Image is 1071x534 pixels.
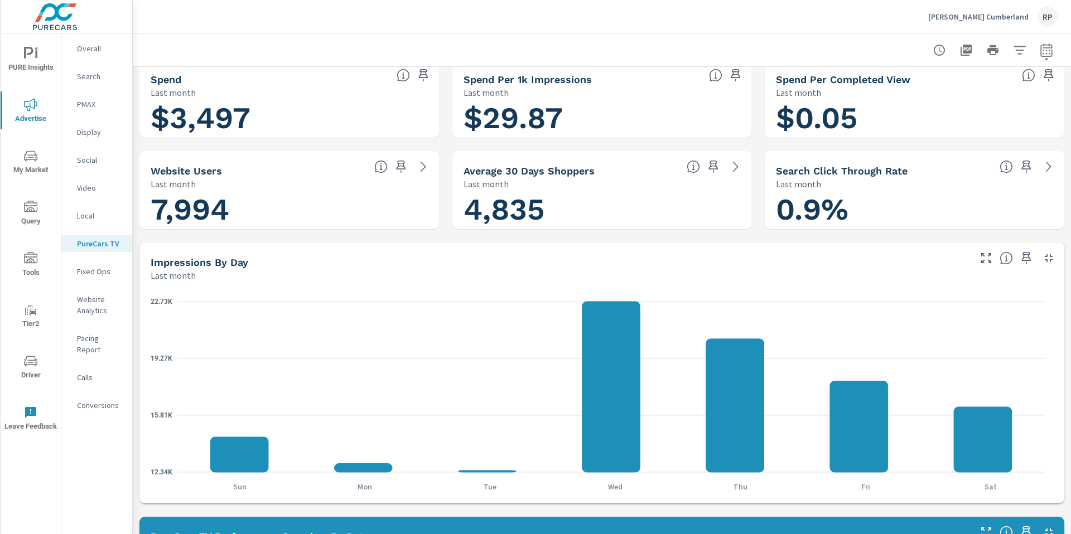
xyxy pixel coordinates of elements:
[61,291,132,319] div: Website Analytics
[77,294,123,316] p: Website Analytics
[77,127,123,138] p: Display
[955,39,977,61] button: "Export Report to PDF"
[345,481,384,492] p: Mon
[77,372,123,383] p: Calls
[151,298,172,305] text: 22.73K
[4,406,57,433] span: Leave Feedback
[1017,249,1035,267] span: Save this to your personalized report
[709,69,722,82] span: Total spend per 1,000 impressions. [Source: This data is provided by the video advertising platform]
[4,98,57,125] span: Advertise
[4,201,57,228] span: Query
[776,165,908,177] h5: Search Click Through Rate
[776,177,821,191] p: Last month
[392,158,410,176] span: Save this to your personalized report
[982,39,1004,61] button: Print Report
[727,66,745,84] span: Save this to your personalized report
[61,207,132,224] div: Local
[464,165,595,177] h5: Average 30 Days Shoppers
[61,68,132,85] div: Search
[687,160,700,173] span: A rolling 30 day total of daily Shoppers on the dealership website, averaged over the selected da...
[464,177,509,191] p: Last month
[1017,158,1035,176] span: Save this to your personalized report
[151,269,196,282] p: Last month
[1038,7,1058,27] div: RP
[151,411,172,419] text: 15.81K
[4,47,57,74] span: PURE Insights
[61,40,132,57] div: Overall
[928,12,1029,22] p: [PERSON_NAME] Cumberland
[464,191,741,229] h1: 4,835
[77,43,123,54] p: Overall
[971,481,1010,492] p: Sat
[414,66,432,84] span: Save this to your personalized report
[151,191,428,229] h1: 7,994
[1040,158,1058,176] a: See more details in report
[151,165,222,177] h5: Website Users
[4,252,57,279] span: Tools
[61,96,132,113] div: PMAX
[61,369,132,386] div: Calls
[77,333,123,355] p: Pacing Report
[220,481,259,492] p: Sun
[721,481,760,492] p: Thu
[471,481,510,492] p: Tue
[4,355,57,382] span: Driver
[374,160,388,173] span: Unique website visitors over the selected time period. [Source: Website Analytics]
[77,238,123,249] p: PureCars TV
[397,69,410,82] span: Cost of your connected TV ad campaigns. [Source: This data is provided by the video advertising p...
[77,182,123,193] p: Video
[776,86,821,99] p: Last month
[977,249,995,267] button: Make Fullscreen
[61,235,132,252] div: PureCars TV
[464,86,509,99] p: Last month
[1040,249,1058,267] button: Minimize Widget
[1022,69,1035,82] span: Total spend per 1,000 impressions. [Source: This data is provided by the video advertising platform]
[846,481,885,492] p: Fri
[705,158,722,176] span: Save this to your personalized report
[1040,66,1058,84] span: Save this to your personalized report
[776,74,910,85] h5: Spend Per Completed View
[151,86,196,99] p: Last month
[61,179,132,196] div: Video
[151,99,428,137] h1: $3,497
[1,33,61,444] div: nav menu
[77,266,123,277] p: Fixed Ops
[77,210,123,221] p: Local
[151,74,181,85] h5: Spend
[4,149,57,177] span: My Market
[151,256,248,268] h5: Impressions by Day
[151,468,172,476] text: 12.34K
[77,400,123,411] p: Conversions
[61,263,132,280] div: Fixed Ops
[464,74,592,85] h5: Spend Per 1k Impressions
[151,177,196,191] p: Last month
[727,158,745,176] a: See more details in report
[77,154,123,166] p: Social
[414,158,432,176] a: See more details in report
[1000,251,1013,265] span: The number of impressions, broken down by the day of the week they occurred.
[4,303,57,331] span: Tier2
[1035,39,1058,61] button: Select Date Range
[77,71,123,82] p: Search
[61,152,132,168] div: Social
[1009,39,1031,61] button: Apply Filters
[77,99,123,110] p: PMAX
[464,99,741,137] h1: $29.87
[1000,160,1013,173] span: Percentage of users who viewed your campaigns who clicked through to your website. For example, i...
[596,481,635,492] p: Wed
[61,397,132,414] div: Conversions
[776,191,1053,229] h1: 0.9%
[776,99,1053,137] h1: $0.05
[151,355,172,362] text: 19.27K
[61,330,132,358] div: Pacing Report
[61,124,132,140] div: Display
